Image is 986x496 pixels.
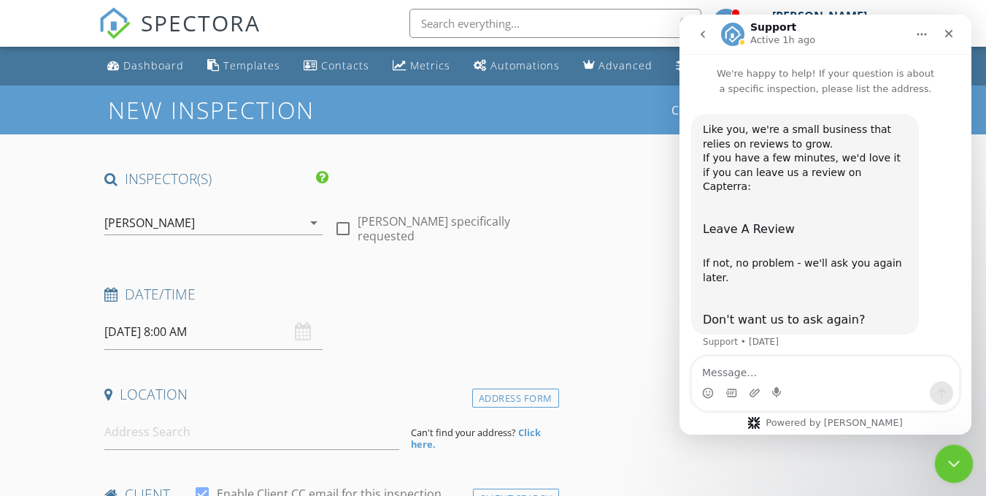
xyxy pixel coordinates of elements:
div: Advanced [598,58,652,72]
div: Dashboard [123,58,184,72]
div: [PERSON_NAME] [772,9,867,23]
img: The Best Home Inspection Software - Spectora [99,7,131,39]
iframe: Intercom live chat [679,15,971,435]
h4: Location [104,385,552,404]
div: Automations [490,58,560,72]
span: Can't find your address? [411,426,516,439]
a: Metrics [387,53,456,80]
div: Metrics [410,58,450,72]
a: SPECTORA [99,20,261,50]
a: Settings [670,53,740,80]
div: [PERSON_NAME] [104,216,195,229]
a: Click here to use the New Order Form [671,104,878,116]
span: SPECTORA [141,7,261,38]
h4: INSPECTOR(S) [104,169,328,188]
div: Contacts [321,58,369,72]
input: Address Search [104,414,399,450]
input: Search everything... [409,9,701,38]
h1: New Inspection [108,97,431,123]
strong: Click here. [411,426,541,451]
div: Address Form [472,389,559,408]
a: Dashboard [101,53,190,80]
div: Templates [223,58,280,72]
a: Advanced [577,53,658,80]
a: Automations (Basic) [468,53,566,80]
i: arrow_drop_down [305,214,323,232]
iframe: Intercom live chat [935,445,974,484]
a: Contacts [298,53,375,80]
input: Select date [104,314,323,350]
a: Templates [201,53,286,80]
h4: Date/Time [104,285,552,304]
label: [PERSON_NAME] specifically requested [358,214,552,243]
